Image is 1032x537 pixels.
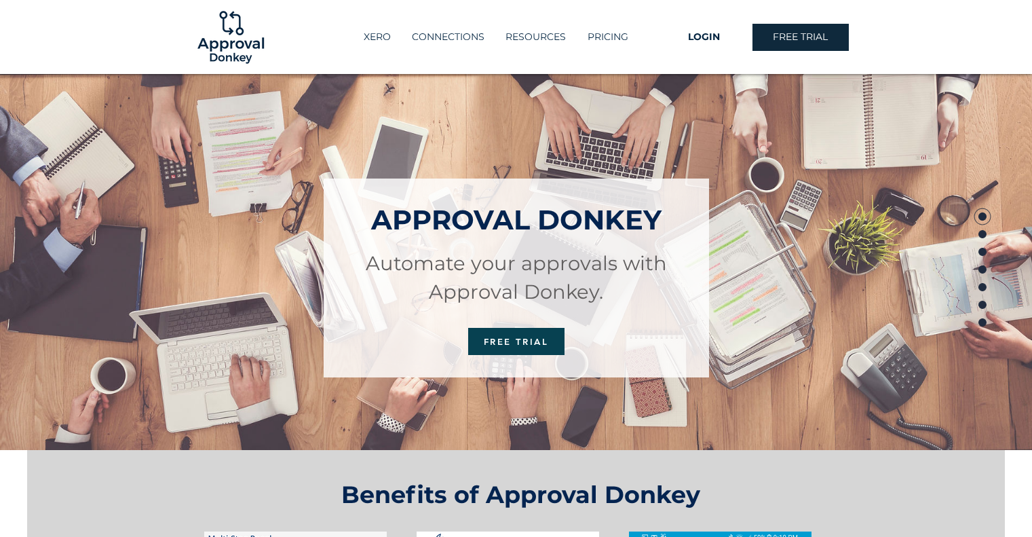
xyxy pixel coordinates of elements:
span: LOGIN [688,31,720,44]
p: CONNECTIONS [405,26,491,48]
div: RESOURCES [495,26,576,48]
p: XERO [357,26,398,48]
p: RESOURCES [499,26,573,48]
a: LOGIN [656,24,752,51]
p: PRICING [581,26,635,48]
span: FREE TRIAL [773,31,828,44]
span: APPROVAL DONKEY [371,203,662,236]
nav: Page [973,208,992,330]
a: CONNECTIONS [400,26,495,48]
span: Automate your approvals with Approval Donkey. [366,251,667,303]
a: FREE TRIAL [752,24,849,51]
a: XERO [353,26,400,48]
nav: Site [336,26,656,48]
img: Logo-01.png [194,1,267,74]
span: FREE TRIAL [484,336,549,347]
a: FREE TRIAL [468,328,565,355]
a: PRICING [576,26,638,48]
span: Benefits of Approval Donkey [341,480,700,509]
